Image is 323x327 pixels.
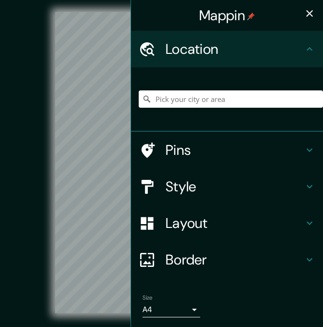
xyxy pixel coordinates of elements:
h4: Border [166,251,304,268]
div: A4 [143,302,200,317]
input: Pick your city or area [139,90,323,108]
h4: Style [166,178,304,195]
h4: Layout [166,214,304,232]
div: Pins [131,132,323,168]
div: Layout [131,205,323,241]
canvas: Map [55,12,268,313]
h4: Location [166,40,304,58]
h4: Mappin [199,7,255,24]
h4: Pins [166,141,304,159]
div: Border [131,241,323,278]
div: Style [131,168,323,205]
div: Location [131,31,323,67]
label: Size [143,294,153,302]
img: pin-icon.png [247,13,255,20]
